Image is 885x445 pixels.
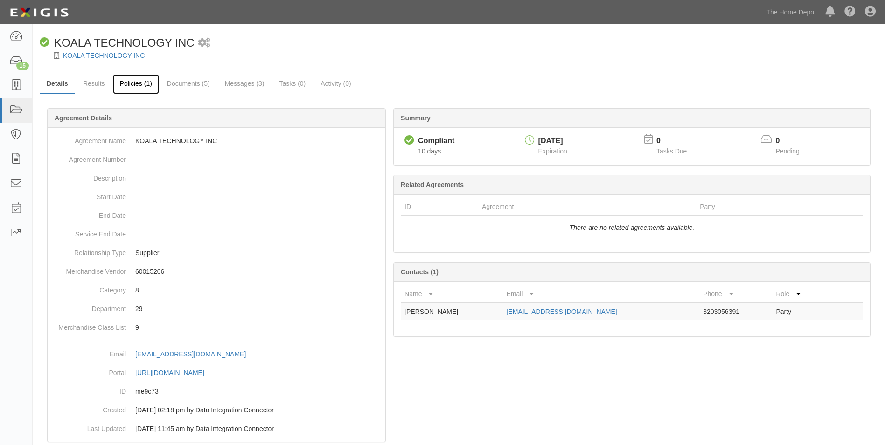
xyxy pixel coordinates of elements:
[40,74,75,94] a: Details
[51,419,382,438] dd: [DATE] 11:45 am by Data Integration Connector
[776,136,811,146] p: 0
[51,345,126,359] dt: Email
[63,52,145,59] a: KOALA TECHNOLOGY INC
[570,224,695,231] i: There are no related agreements available.
[478,198,696,216] th: Agreement
[51,150,126,164] dt: Agreement Number
[51,132,382,150] dd: KOALA TECHNOLOGY INC
[51,299,126,313] dt: Department
[51,363,126,377] dt: Portal
[51,401,126,415] dt: Created
[656,136,698,146] p: 0
[135,349,246,359] div: [EMAIL_ADDRESS][DOMAIN_NAME]
[538,136,567,146] div: [DATE]
[51,262,126,276] dt: Merchandise Vendor
[135,267,382,276] p: 60015206
[135,369,215,376] a: [URL][DOMAIN_NAME]
[135,285,382,295] p: 8
[55,114,112,122] b: Agreement Details
[844,7,856,18] i: Help Center - Complianz
[51,243,126,257] dt: Relationship Type
[51,382,126,396] dt: ID
[418,136,454,146] div: Compliant
[16,62,29,70] div: 15
[401,198,478,216] th: ID
[761,3,821,21] a: The Home Depot
[401,181,464,188] b: Related Agreements
[135,350,256,358] a: [EMAIL_ADDRESS][DOMAIN_NAME]
[40,38,49,48] i: Compliant
[51,188,126,202] dt: Start Date
[656,147,687,155] span: Tasks Due
[502,285,699,303] th: Email
[401,285,502,303] th: Name
[113,74,159,94] a: Policies (1)
[696,198,822,216] th: Party
[51,318,126,332] dt: Merchandise Class List
[51,206,126,220] dt: End Date
[772,285,826,303] th: Role
[418,147,441,155] span: Since 09/19/2025
[772,303,826,320] td: Party
[51,169,126,183] dt: Description
[51,243,382,262] dd: Supplier
[272,74,313,93] a: Tasks (0)
[7,4,71,21] img: logo-5460c22ac91f19d4615b14bd174203de0afe785f0fc80cf4dbbc73dc1793850b.png
[51,401,382,419] dd: [DATE] 02:18 pm by Data Integration Connector
[404,136,414,146] i: Compliant
[198,38,210,48] i: 1 scheduled workflow
[135,304,382,313] p: 29
[776,147,800,155] span: Pending
[401,303,502,320] td: [PERSON_NAME]
[51,419,126,433] dt: Last Updated
[218,74,272,93] a: Messages (3)
[51,281,126,295] dt: Category
[135,323,382,332] p: 9
[160,74,217,93] a: Documents (5)
[401,114,431,122] b: Summary
[506,308,617,315] a: [EMAIL_ADDRESS][DOMAIN_NAME]
[51,225,126,239] dt: Service End Date
[538,147,567,155] span: Expiration
[401,268,439,276] b: Contacts (1)
[54,36,195,49] span: KOALA TECHNOLOGY INC
[314,74,358,93] a: Activity (0)
[40,35,195,51] div: KOALA TECHNOLOGY INC
[51,382,382,401] dd: me9c73
[699,285,772,303] th: Phone
[51,132,126,146] dt: Agreement Name
[76,74,112,93] a: Results
[699,303,772,320] td: 3203056391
